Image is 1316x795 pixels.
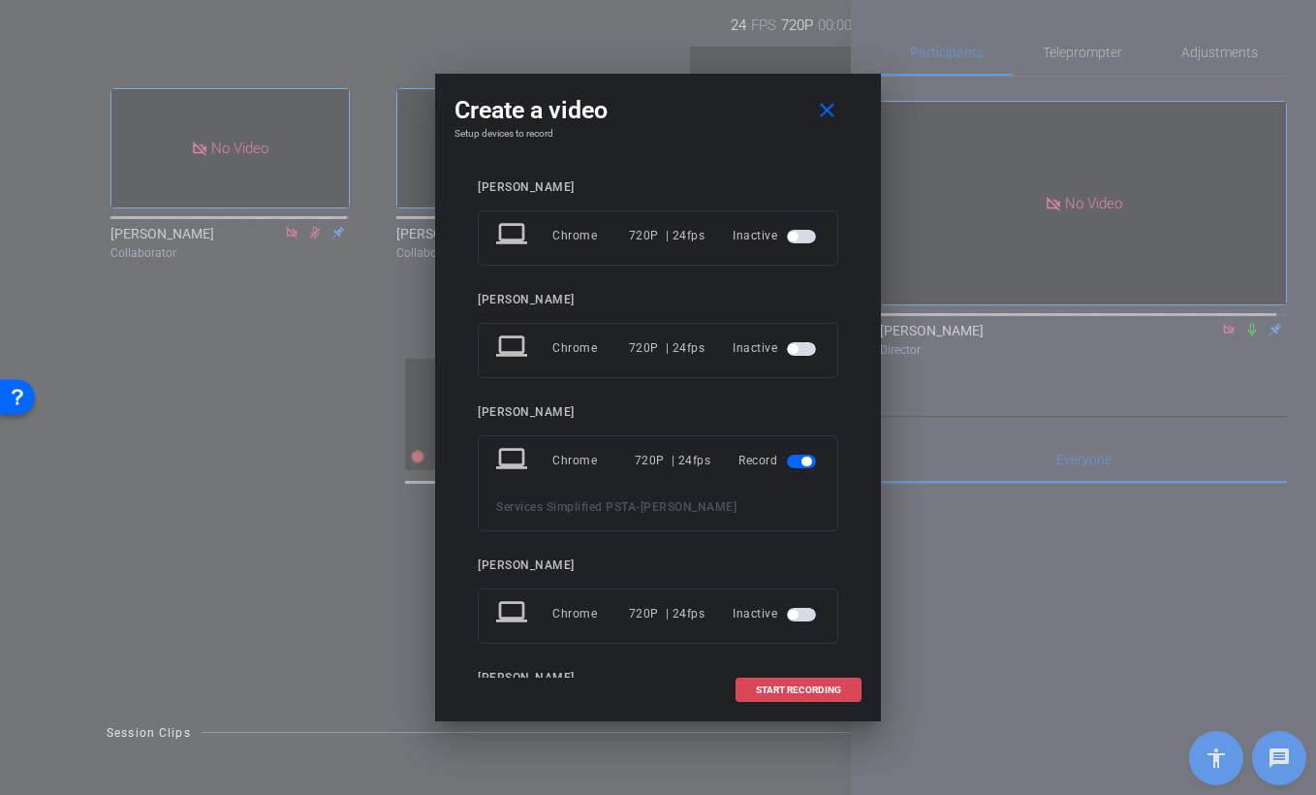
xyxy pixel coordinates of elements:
mat-icon: laptop [496,443,531,478]
div: [PERSON_NAME] [478,671,838,685]
div: 720P | 24fps [635,443,711,478]
div: Inactive [733,331,820,366]
mat-icon: close [815,99,839,123]
div: [PERSON_NAME] [478,293,838,307]
mat-icon: laptop [496,596,531,631]
span: START RECORDING [756,685,841,695]
mat-icon: laptop [496,331,531,366]
span: - [636,500,641,514]
h4: Setup devices to record [454,128,862,140]
div: Chrome [552,443,635,478]
span: Services Simplified PSTA [496,500,636,514]
div: Inactive [733,596,820,631]
div: Inactive [733,218,820,253]
div: Chrome [552,596,629,631]
div: Record [738,443,820,478]
div: Chrome [552,331,629,366]
span: [PERSON_NAME] [641,500,737,514]
button: START RECORDING [736,678,862,702]
div: Create a video [454,93,862,128]
div: [PERSON_NAME] [478,558,838,573]
div: Chrome [552,218,629,253]
div: 720P | 24fps [629,596,705,631]
div: 720P | 24fps [629,218,705,253]
mat-icon: laptop [496,218,531,253]
div: [PERSON_NAME] [478,180,838,195]
div: 720P | 24fps [629,331,705,366]
div: [PERSON_NAME] [478,405,838,420]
